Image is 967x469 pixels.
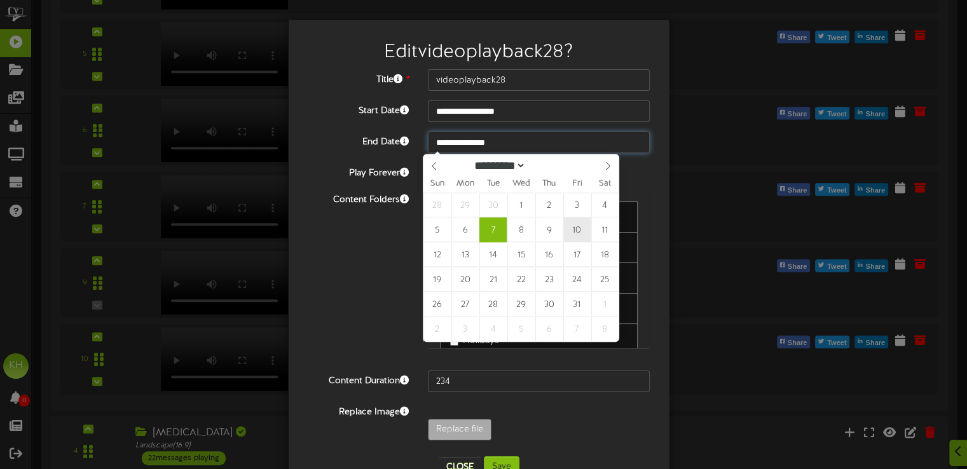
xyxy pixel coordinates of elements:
[479,267,507,292] span: October 21, 2025
[451,242,479,267] span: October 13, 2025
[451,217,479,242] span: October 6, 2025
[479,217,507,242] span: October 7, 2025
[591,292,619,316] span: November 1, 2025
[507,267,535,292] span: October 22, 2025
[423,180,451,188] span: Sun
[526,159,572,172] input: Year
[451,292,479,316] span: October 27, 2025
[479,193,507,217] span: September 30, 2025
[428,370,650,392] input: 15
[591,193,619,217] span: October 4, 2025
[451,193,479,217] span: September 29, 2025
[507,180,535,188] span: Wed
[298,132,418,149] label: End Date
[535,316,563,341] span: November 6, 2025
[298,402,418,419] label: Replace Image
[563,316,591,341] span: November 7, 2025
[507,217,535,242] span: October 8, 2025
[298,370,418,388] label: Content Duration
[451,267,479,292] span: October 20, 2025
[563,217,591,242] span: October 10, 2025
[535,292,563,316] span: October 30, 2025
[451,316,479,341] span: November 3, 2025
[298,189,418,207] label: Content Folders
[507,242,535,267] span: October 15, 2025
[591,217,619,242] span: October 11, 2025
[563,193,591,217] span: October 3, 2025
[563,180,591,188] span: Fri
[423,267,451,292] span: October 19, 2025
[451,180,479,188] span: Mon
[423,217,451,242] span: October 5, 2025
[535,180,563,188] span: Thu
[507,193,535,217] span: October 1, 2025
[535,193,563,217] span: October 2, 2025
[428,69,650,91] input: Title
[298,69,418,86] label: Title
[479,242,507,267] span: October 14, 2025
[535,267,563,292] span: October 23, 2025
[479,292,507,316] span: October 28, 2025
[479,316,507,341] span: November 4, 2025
[591,242,619,267] span: October 18, 2025
[423,316,451,341] span: November 2, 2025
[450,337,458,346] input: Holidays
[423,193,451,217] span: September 28, 2025
[591,267,619,292] span: October 25, 2025
[479,180,507,188] span: Tue
[563,242,591,267] span: October 17, 2025
[563,267,591,292] span: October 24, 2025
[591,316,619,341] span: November 8, 2025
[423,242,451,267] span: October 12, 2025
[591,180,619,188] span: Sat
[423,292,451,316] span: October 26, 2025
[535,242,563,267] span: October 16, 2025
[298,100,418,118] label: Start Date
[535,217,563,242] span: October 9, 2025
[507,316,535,341] span: November 5, 2025
[308,42,650,63] h2: Edit videoplayback28 ?
[563,292,591,316] span: October 31, 2025
[507,292,535,316] span: October 29, 2025
[298,163,418,180] label: Play Forever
